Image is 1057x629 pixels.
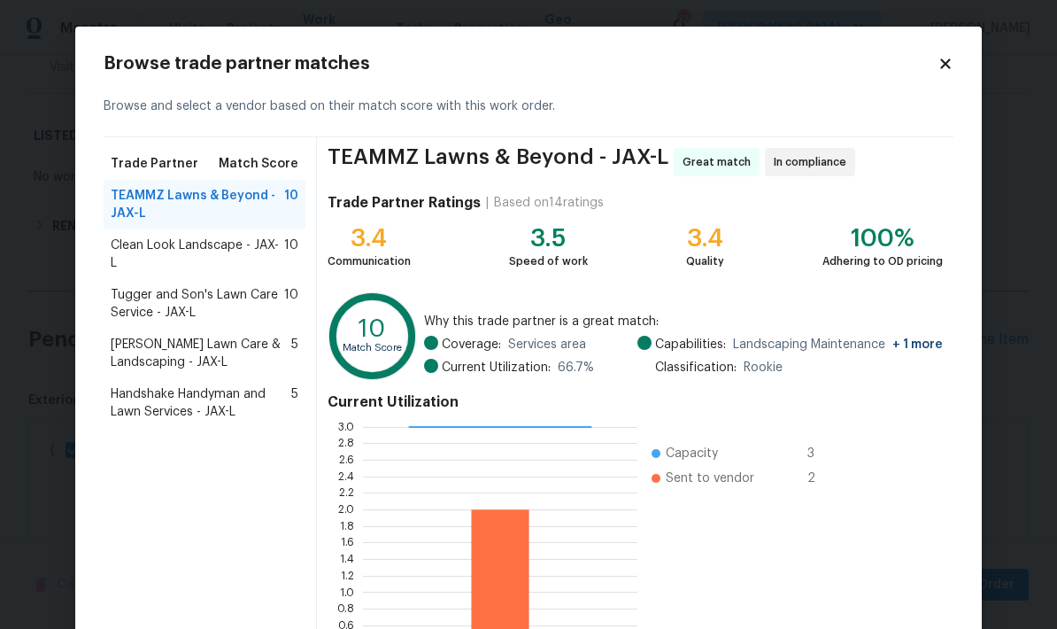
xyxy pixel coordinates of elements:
span: TEAMMZ Lawns & Beyond - JAX-L [328,148,668,176]
div: Speed of work [509,252,588,270]
div: Browse and select a vendor based on their match score with this work order. [104,76,953,137]
div: | [481,194,494,212]
span: Classification: [655,359,737,377]
div: 3.5 [509,229,588,247]
span: 10 [284,286,298,322]
div: 3.4 [328,229,411,247]
span: Why this trade partner is a great match: [424,313,943,330]
text: 2.6 [339,454,354,465]
span: 5 [291,385,298,421]
span: Current Utilization: [442,359,551,377]
text: Match Score [343,343,402,353]
h2: Browse trade partner matches [104,55,937,73]
span: Clean Look Landscape - JAX-L [111,237,284,272]
span: Sent to vendor [666,470,754,487]
span: Great match [683,153,758,171]
text: 2.4 [338,471,354,482]
span: Trade Partner [111,155,198,173]
text: 0.8 [337,603,354,614]
text: 1.6 [341,537,354,547]
span: TEAMMZ Lawns & Beyond - JAX-L [111,187,284,222]
span: 10 [284,187,298,222]
h4: Current Utilization [328,393,943,411]
div: 3.4 [686,229,724,247]
span: Match Score [219,155,298,173]
span: Tugger and Son's Lawn Care Service - JAX-L [111,286,284,322]
text: 10 [359,316,386,341]
span: Services area [508,336,586,353]
span: 3 [807,445,836,462]
div: Based on 14 ratings [494,194,604,212]
text: 3.0 [338,422,354,432]
text: 1.2 [341,571,354,581]
span: Capacity [666,445,718,462]
span: Capabilities: [655,336,726,353]
span: Handshake Handyman and Lawn Services - JAX-L [111,385,291,421]
text: 1.0 [340,586,354,597]
div: Quality [686,252,724,270]
text: 2.0 [338,504,354,515]
span: [PERSON_NAME] Lawn Care & Landscaping - JAX-L [111,336,291,371]
h4: Trade Partner Ratings [328,194,481,212]
span: 2 [807,470,836,487]
span: 66.7 % [558,359,594,377]
span: In compliance [774,153,853,171]
text: 2.8 [338,438,354,448]
text: 2.2 [339,487,354,498]
span: + 1 more [892,338,943,351]
text: 1.8 [340,521,354,532]
span: Coverage: [442,336,501,353]
span: 10 [284,237,298,272]
span: Landscaping Maintenance [733,336,943,353]
div: 100% [822,229,943,247]
span: 5 [291,336,298,371]
div: Communication [328,252,411,270]
text: 1.4 [340,554,354,564]
div: Adhering to OD pricing [822,252,943,270]
span: Rookie [744,359,783,377]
